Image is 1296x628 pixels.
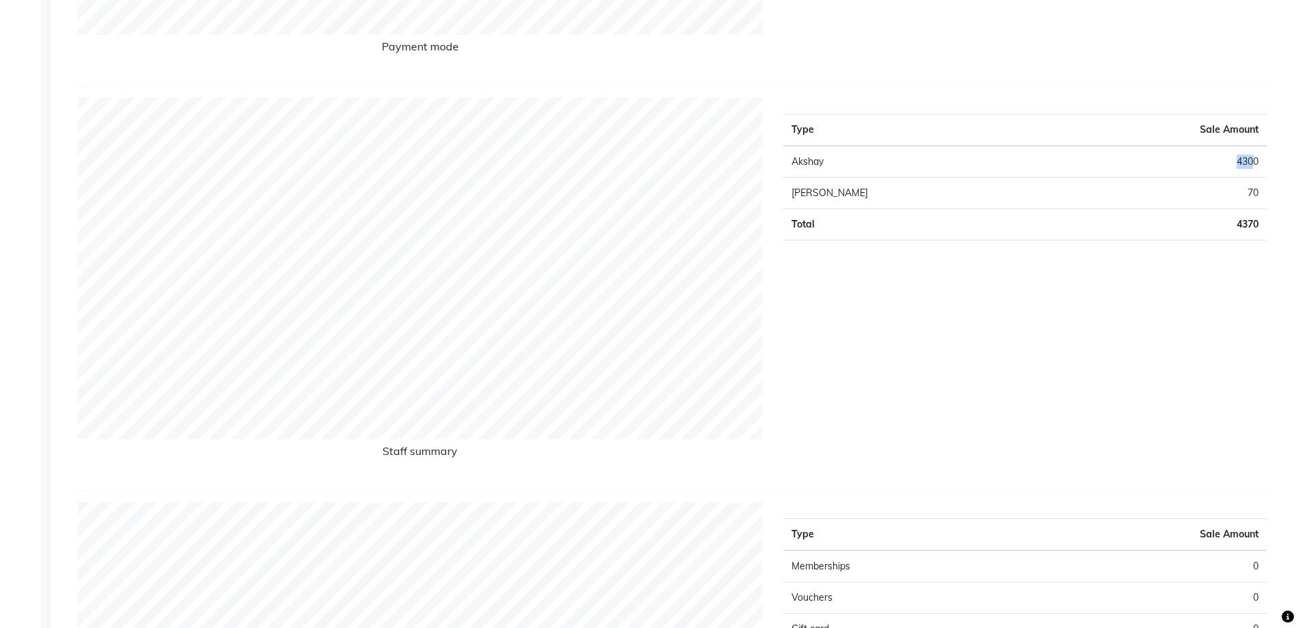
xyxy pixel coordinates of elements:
[1051,146,1267,178] td: 4300
[783,178,1051,209] td: [PERSON_NAME]
[78,40,763,59] h6: Payment mode
[1025,582,1267,614] td: 0
[1025,519,1267,551] th: Sale Amount
[783,146,1051,178] td: Akshay
[1025,550,1267,582] td: 0
[783,519,1025,551] th: Type
[783,582,1025,614] td: Vouchers
[783,550,1025,582] td: Memberships
[1051,209,1267,240] td: 4370
[783,114,1051,146] th: Type
[1051,178,1267,209] td: 70
[1051,114,1267,146] th: Sale Amount
[783,209,1051,240] td: Total
[78,445,763,463] h6: Staff summary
